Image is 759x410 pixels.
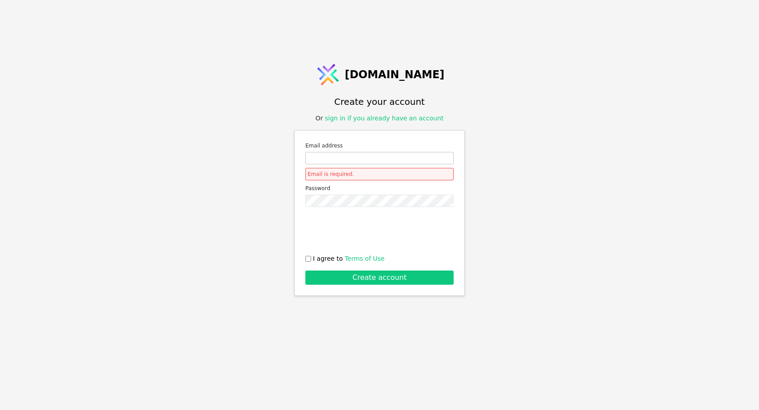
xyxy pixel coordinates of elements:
[305,271,454,285] button: Create account
[334,95,425,108] h1: Create your account
[305,256,311,262] input: I agree to Terms of Use
[312,214,447,249] iframe: reCAPTCHA
[305,195,454,207] input: Password
[313,254,384,263] span: I agree to
[325,115,443,122] a: sign in if you already have an account
[315,61,445,88] a: [DOMAIN_NAME]
[305,184,454,193] label: Password
[345,255,385,262] a: Terms of Use
[345,67,445,83] span: [DOMAIN_NAME]
[305,141,454,150] label: Email address
[305,168,454,180] div: Email is required.
[305,152,454,164] input: Email address
[316,114,444,123] div: Or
